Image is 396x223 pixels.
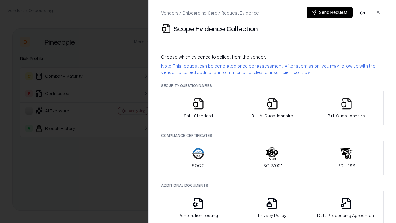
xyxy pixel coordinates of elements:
p: Penetration Testing [178,212,218,219]
p: SOC 2 [192,162,204,169]
p: Additional Documents [161,183,384,188]
p: ISO 27001 [262,162,282,169]
p: Scope Evidence Collection [174,24,258,33]
p: B+L AI Questionnaire [251,112,293,119]
button: PCI-DSS [309,141,384,175]
button: Shift Standard [161,91,235,125]
p: PCI-DSS [338,162,355,169]
button: B+L AI Questionnaire [235,91,310,125]
p: Vendors / Onboarding Card / Request Evidence [161,10,259,16]
p: Compliance Certificates [161,133,384,138]
p: Privacy Policy [258,212,286,219]
button: SOC 2 [161,141,235,175]
button: B+L Questionnaire [309,91,384,125]
button: ISO 27001 [235,141,310,175]
p: Shift Standard [184,112,213,119]
p: Choose which evidence to collect from the vendor: [161,54,384,60]
button: Send Request [307,7,353,18]
p: B+L Questionnaire [328,112,365,119]
p: Note: This request can be generated once per assessment. After submission, you may follow up with... [161,63,384,76]
p: Security Questionnaires [161,83,384,88]
p: Data Processing Agreement [317,212,376,219]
